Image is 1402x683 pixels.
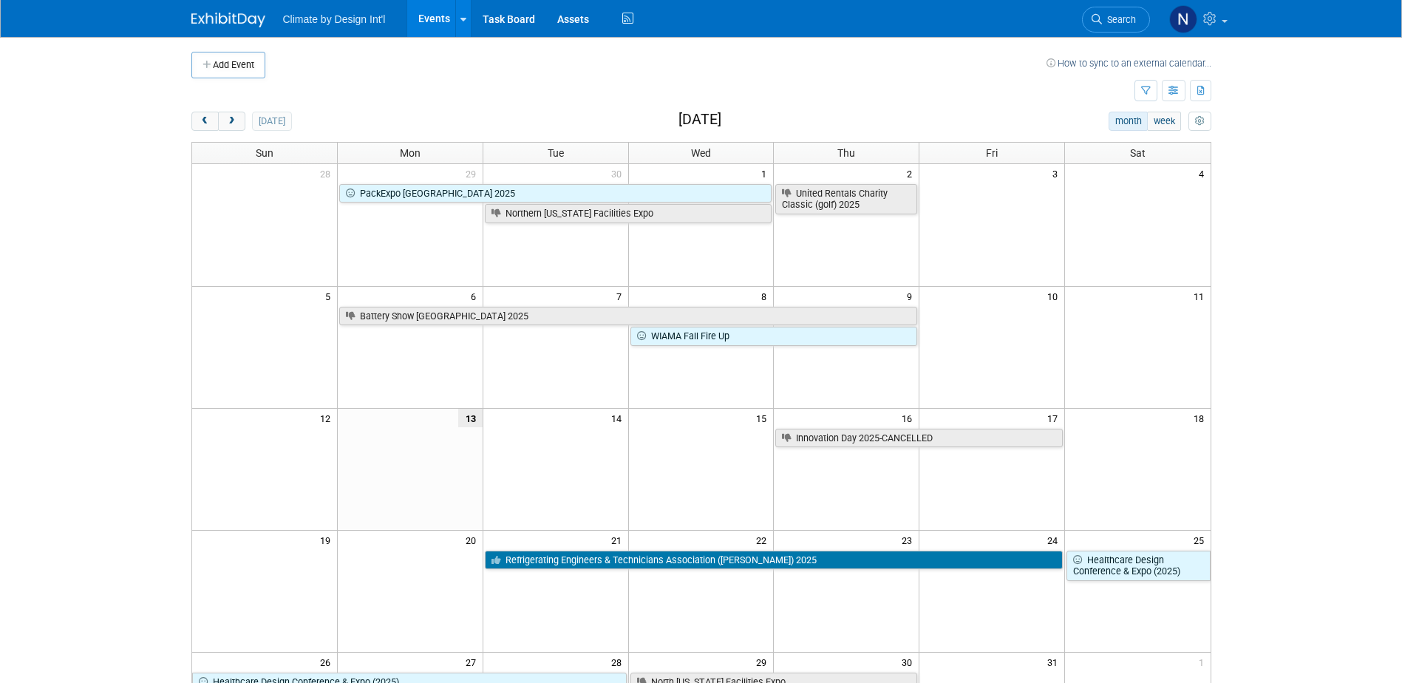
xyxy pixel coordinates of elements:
[1197,653,1211,671] span: 1
[1188,112,1211,131] button: myCustomButton
[837,147,855,159] span: Thu
[1047,58,1211,69] a: How to sync to an external calendar...
[755,409,773,427] span: 15
[252,112,291,131] button: [DATE]
[691,147,711,159] span: Wed
[900,531,919,549] span: 23
[755,531,773,549] span: 22
[905,287,919,305] span: 9
[191,13,265,27] img: ExhibitDay
[1147,112,1181,131] button: week
[1197,164,1211,183] span: 4
[1046,287,1064,305] span: 10
[1192,287,1211,305] span: 11
[1195,117,1205,126] i: Personalize Calendar
[610,653,628,671] span: 28
[630,327,918,346] a: WIAMA Fall Fire Up
[900,653,919,671] span: 30
[218,112,245,131] button: next
[1082,7,1150,33] a: Search
[775,184,917,214] a: United Rentals Charity Classic (golf) 2025
[1169,5,1197,33] img: Neil Tamppari
[755,653,773,671] span: 29
[1192,531,1211,549] span: 25
[485,204,772,223] a: Northern [US_STATE] Facilities Expo
[1051,164,1064,183] span: 3
[191,52,265,78] button: Add Event
[339,184,772,203] a: PackExpo [GEOGRAPHIC_DATA] 2025
[615,287,628,305] span: 7
[986,147,998,159] span: Fri
[1066,551,1210,581] a: Healthcare Design Conference & Expo (2025)
[900,409,919,427] span: 16
[319,409,337,427] span: 12
[400,147,421,159] span: Mon
[319,653,337,671] span: 26
[1192,409,1211,427] span: 18
[610,164,628,183] span: 30
[256,147,273,159] span: Sun
[319,164,337,183] span: 28
[1046,531,1064,549] span: 24
[283,13,386,25] span: Climate by Design Int'l
[458,409,483,427] span: 13
[760,287,773,305] span: 8
[469,287,483,305] span: 6
[905,164,919,183] span: 2
[1046,409,1064,427] span: 17
[324,287,337,305] span: 5
[1046,653,1064,671] span: 31
[464,653,483,671] span: 27
[760,164,773,183] span: 1
[464,531,483,549] span: 20
[191,112,219,131] button: prev
[775,429,1063,448] a: Innovation Day 2025-CANCELLED
[548,147,564,159] span: Tue
[485,551,1063,570] a: Refrigerating Engineers & Technicians Association ([PERSON_NAME]) 2025
[1109,112,1148,131] button: month
[1102,14,1136,25] span: Search
[678,112,721,128] h2: [DATE]
[319,531,337,549] span: 19
[464,164,483,183] span: 29
[610,409,628,427] span: 14
[610,531,628,549] span: 21
[1130,147,1146,159] span: Sat
[339,307,917,326] a: Battery Show [GEOGRAPHIC_DATA] 2025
